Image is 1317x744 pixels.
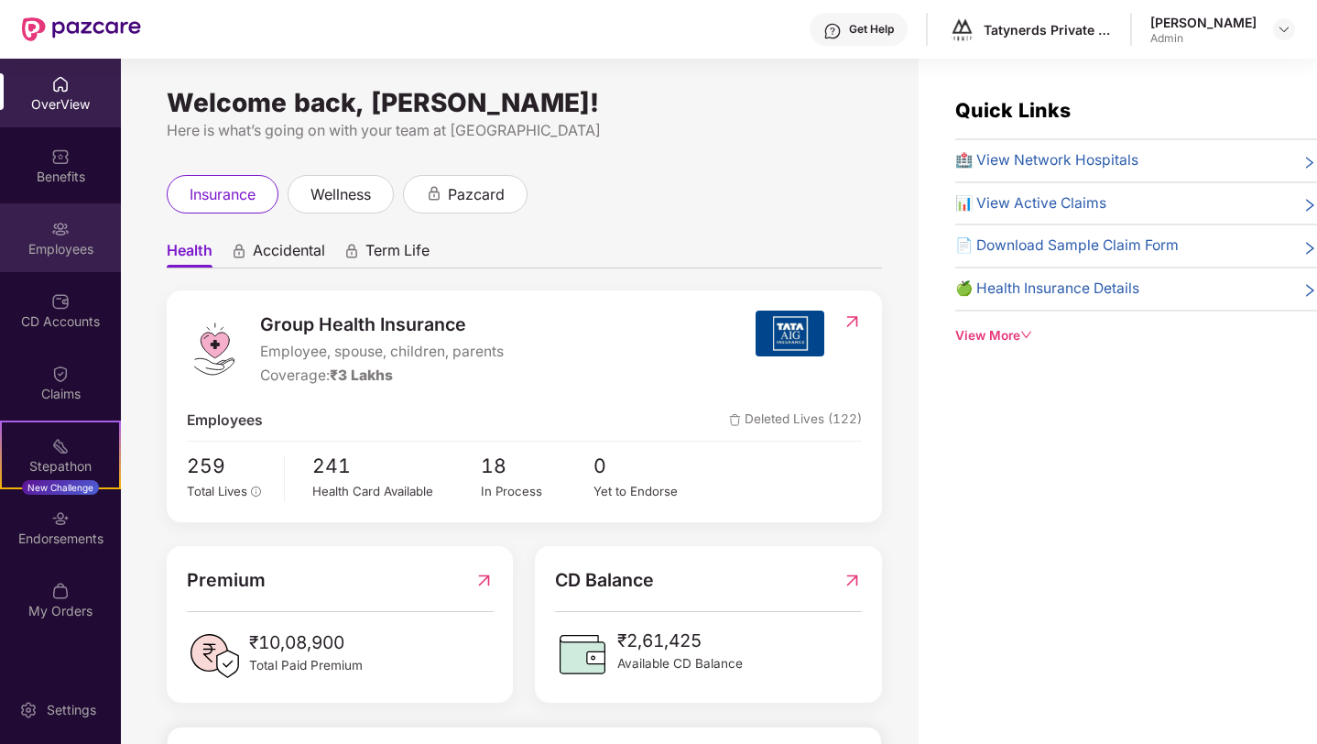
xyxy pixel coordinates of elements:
span: ₹2,61,425 [617,627,743,654]
span: 📊 View Active Claims [955,192,1106,215]
span: 0 [593,451,706,481]
span: ₹10,08,900 [249,629,363,656]
img: logo [187,322,242,377]
img: New Pazcare Logo [22,17,141,41]
div: Health Card Available [312,482,481,501]
div: Yet to Endorse [593,482,706,501]
span: 🍏 Health Insurance Details [955,278,1139,301]
div: animation [231,243,247,259]
div: Stepathon [2,457,119,476]
span: insurance [190,183,256,206]
span: wellness [310,183,371,206]
img: CDBalanceIcon [555,627,610,682]
span: Group Health Insurance [260,311,504,339]
img: PaidPremiumIcon [187,629,242,684]
div: Here is what’s going on with your team at [GEOGRAPHIC_DATA] [167,119,882,142]
img: svg+xml;base64,PHN2ZyBpZD0iSGVscC0zMngzMiIgeG1sbnM9Imh0dHA6Ly93d3cudzMub3JnLzIwMDAvc3ZnIiB3aWR0aD... [823,22,842,40]
span: right [1302,281,1317,301]
img: RedirectIcon [474,566,494,595]
span: 📄 Download Sample Claim Form [955,235,1179,257]
span: Premium [187,566,266,595]
div: Coverage: [260,365,504,388]
img: RedirectIcon [843,312,862,331]
div: animation [343,243,360,259]
span: Term Life [365,241,430,268]
span: Health [167,241,212,268]
span: down [1020,329,1033,342]
span: Employee, spouse, children, parents [260,341,504,364]
img: svg+xml;base64,PHN2ZyBpZD0iRW1wbG95ZWVzIiB4bWxucz0iaHR0cDovL3d3dy53My5vcmcvMjAwMC9zdmciIHdpZHRoPS... [51,220,70,238]
img: svg+xml;base64,PHN2ZyBpZD0iSG9tZSIgeG1sbnM9Imh0dHA6Ly93d3cudzMub3JnLzIwMDAvc3ZnIiB3aWR0aD0iMjAiIG... [51,75,70,93]
img: svg+xml;base64,PHN2ZyBpZD0iU2V0dGluZy0yMHgyMCIgeG1sbnM9Imh0dHA6Ly93d3cudzMub3JnLzIwMDAvc3ZnIiB3aW... [19,701,38,719]
img: svg+xml;base64,PHN2ZyB4bWxucz0iaHR0cDovL3d3dy53My5vcmcvMjAwMC9zdmciIHdpZHRoPSIyMSIgaGVpZ2h0PSIyMC... [51,437,70,455]
span: Accidental [253,241,325,268]
span: Available CD Balance [617,654,743,673]
div: Admin [1150,31,1257,46]
img: logo%20-%20black%20(1).png [949,16,975,43]
span: pazcard [448,183,505,206]
span: CD Balance [555,566,654,595]
img: svg+xml;base64,PHN2ZyBpZD0iRW5kb3JzZW1lbnRzIiB4bWxucz0iaHR0cDovL3d3dy53My5vcmcvMjAwMC9zdmciIHdpZH... [51,509,70,528]
img: svg+xml;base64,PHN2ZyBpZD0iQmVuZWZpdHMiIHhtbG5zPSJodHRwOi8vd3d3LnczLm9yZy8yMDAwL3N2ZyIgd2lkdGg9Ij... [51,148,70,166]
span: right [1302,238,1317,257]
img: deleteIcon [729,414,741,426]
div: In Process [481,482,593,501]
span: Total Paid Premium [249,656,363,675]
span: 18 [481,451,593,481]
span: 🏥 View Network Hospitals [955,149,1138,172]
img: insurerIcon [756,311,824,356]
span: 259 [187,451,271,481]
div: [PERSON_NAME] [1150,14,1257,31]
span: Deleted Lives (122) [729,410,862,432]
span: ₹3 Lakhs [330,367,393,384]
span: Total Lives [187,484,247,498]
div: Tatynerds Private Limited [984,21,1112,38]
div: Welcome back, [PERSON_NAME]! [167,95,882,110]
span: right [1302,196,1317,215]
div: New Challenge [22,480,99,495]
span: right [1302,153,1317,172]
div: animation [426,185,442,202]
img: svg+xml;base64,PHN2ZyBpZD0iQ0RfQWNjb3VudHMiIGRhdGEtbmFtZT0iQ0QgQWNjb3VudHMiIHhtbG5zPSJodHRwOi8vd3... [51,292,70,311]
img: svg+xml;base64,PHN2ZyBpZD0iQ2xhaW0iIHhtbG5zPSJodHRwOi8vd3d3LnczLm9yZy8yMDAwL3N2ZyIgd2lkdGg9IjIwIi... [51,365,70,383]
span: Employees [187,410,263,432]
span: info-circle [251,487,262,498]
img: svg+xml;base64,PHN2ZyBpZD0iRHJvcGRvd24tMzJ4MzIiIHhtbG5zPSJodHRwOi8vd3d3LnczLm9yZy8yMDAwL3N2ZyIgd2... [1277,22,1291,37]
span: 241 [312,451,481,481]
span: Quick Links [955,98,1071,122]
img: svg+xml;base64,PHN2ZyBpZD0iTXlfT3JkZXJzIiBkYXRhLW5hbWU9Ik15IE9yZGVycyIgeG1sbnM9Imh0dHA6Ly93d3cudz... [51,582,70,600]
div: View More [955,326,1317,345]
div: Settings [41,701,102,719]
div: Get Help [849,22,894,37]
img: RedirectIcon [843,566,862,595]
